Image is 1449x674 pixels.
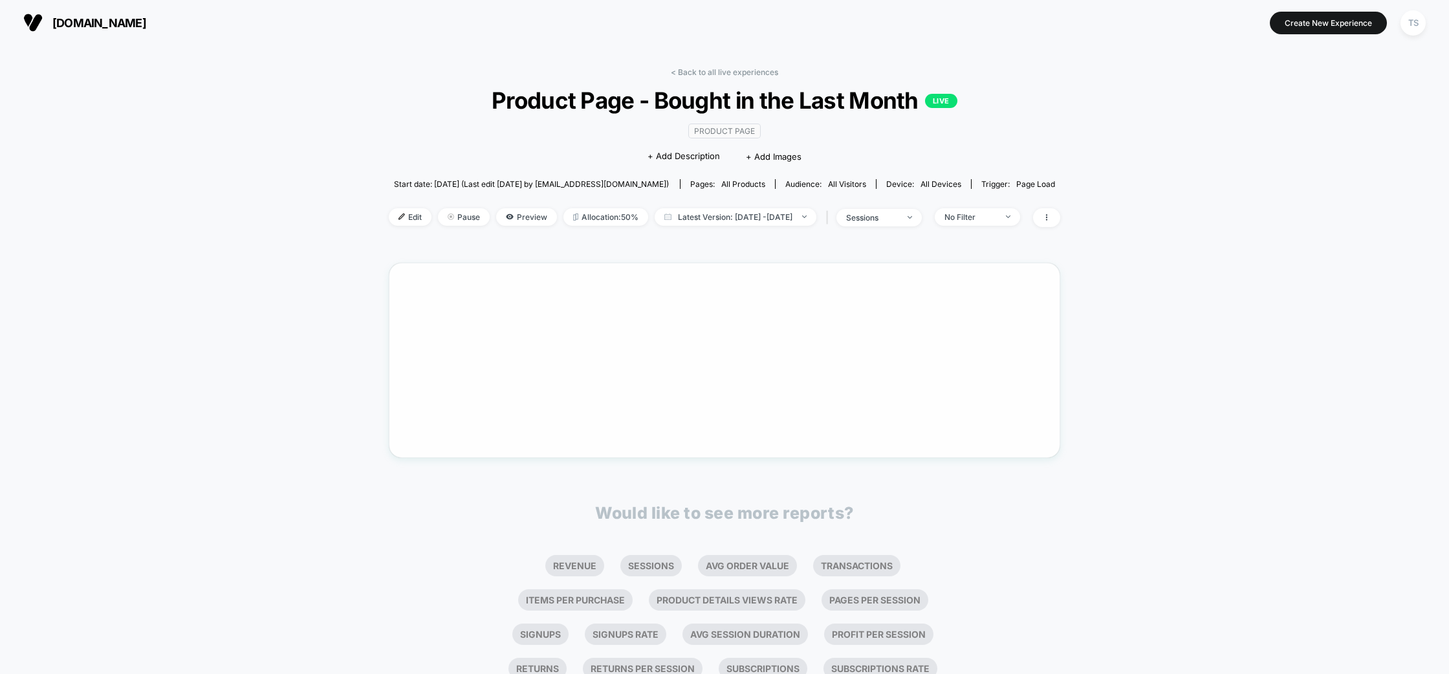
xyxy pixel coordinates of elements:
img: end [448,213,454,220]
p: LIVE [925,94,957,108]
span: Latest Version: [DATE] - [DATE] [655,208,816,226]
img: end [802,215,807,218]
span: [DOMAIN_NAME] [52,16,146,30]
img: end [1006,215,1010,218]
img: calendar [664,213,671,220]
span: Page Load [1016,179,1055,189]
img: rebalance [573,213,578,221]
li: Avg Session Duration [682,624,808,645]
span: | [823,208,836,227]
li: Profit Per Session [824,624,933,645]
span: all devices [921,179,961,189]
li: Product Details Views Rate [649,589,805,611]
img: edit [398,213,405,220]
img: end [908,216,912,219]
span: + Add Description [648,150,720,163]
div: Audience: [785,179,866,189]
span: Product Page - Bought in the Last Month [422,87,1027,114]
li: Sessions [620,555,682,576]
span: Edit [389,208,431,226]
li: Pages Per Session [822,589,928,611]
p: Would like to see more reports? [595,503,854,523]
span: All Visitors [828,179,866,189]
span: Device: [876,179,971,189]
span: Allocation: 50% [563,208,648,226]
li: Avg Order Value [698,555,797,576]
button: Create New Experience [1270,12,1387,34]
span: + Add Images [746,151,801,162]
li: Transactions [813,555,900,576]
div: sessions [846,213,898,223]
a: < Back to all live experiences [671,67,778,77]
li: Signups Rate [585,624,666,645]
span: Product Page [688,124,761,138]
span: Preview [496,208,557,226]
img: Visually logo [23,13,43,32]
div: Trigger: [981,179,1055,189]
button: [DOMAIN_NAME] [19,12,150,33]
span: Start date: [DATE] (Last edit [DATE] by [EMAIL_ADDRESS][DOMAIN_NAME]) [394,179,669,189]
li: Items Per Purchase [518,589,633,611]
span: Pause [438,208,490,226]
span: all products [721,179,765,189]
button: TS [1397,10,1430,36]
div: No Filter [944,212,996,222]
div: Pages: [690,179,765,189]
div: TS [1400,10,1426,36]
li: Signups [512,624,569,645]
li: Revenue [545,555,604,576]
